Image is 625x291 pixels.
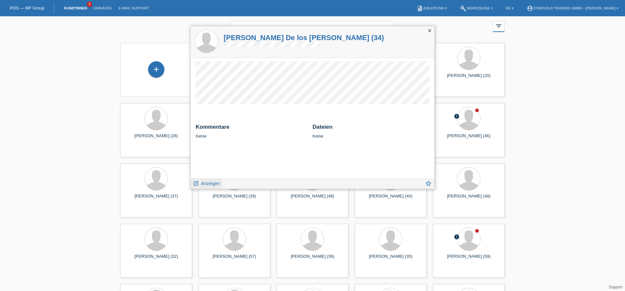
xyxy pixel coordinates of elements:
[438,73,499,83] div: [PERSON_NAME] (20)
[126,194,187,204] div: [PERSON_NAME] (37)
[413,6,450,10] a: bookAnleitung ▾
[438,133,499,144] div: [PERSON_NAME] (46)
[425,180,432,187] i: star_border
[438,254,499,264] div: [PERSON_NAME] (59)
[61,6,90,10] a: Kund*innen
[383,25,391,33] i: close
[282,194,343,204] div: [PERSON_NAME] (48)
[527,5,533,12] i: account_circle
[360,194,421,204] div: [PERSON_NAME] (40)
[438,194,499,204] div: [PERSON_NAME] (48)
[196,124,308,134] h2: Kommentare
[312,124,429,134] h2: Dateien
[523,6,622,10] a: account_circleStargold Trading GmbH - [PERSON_NAME] ▾
[90,6,115,10] a: Einkäufe
[495,22,502,30] i: filter_list
[360,254,421,264] div: [PERSON_NAME] (35)
[201,181,220,186] span: Anzeigen
[454,113,460,119] i: error
[417,5,423,12] i: book
[312,124,429,138] div: Keine
[457,6,496,10] a: buildWerkzeuge ▾
[454,113,460,120] div: Unbestätigt, in Bearbeitung
[503,6,517,10] a: DE ▾
[148,64,164,75] div: Kund*in hinzufügen
[87,2,92,7] span: 9
[224,34,384,42] a: [PERSON_NAME] De los [PERSON_NAME] (34)
[454,234,460,240] i: error
[231,21,394,36] input: Suche...
[454,234,460,241] div: Unbestätigt, in Bearbeitung
[115,6,152,10] a: E-Mail Support
[10,6,44,10] a: POS — MF Group
[609,285,622,289] a: Support
[126,133,187,144] div: [PERSON_NAME] (26)
[196,124,308,138] div: Keine
[282,254,343,264] div: [PERSON_NAME] (39)
[427,28,432,33] i: close
[193,181,199,186] i: launch
[193,179,220,187] a: launch Anzeigen
[425,181,432,189] a: star_border
[204,254,265,264] div: [PERSON_NAME] (57)
[460,5,466,12] i: build
[126,254,187,264] div: [PERSON_NAME] (32)
[204,194,265,204] div: [PERSON_NAME] (39)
